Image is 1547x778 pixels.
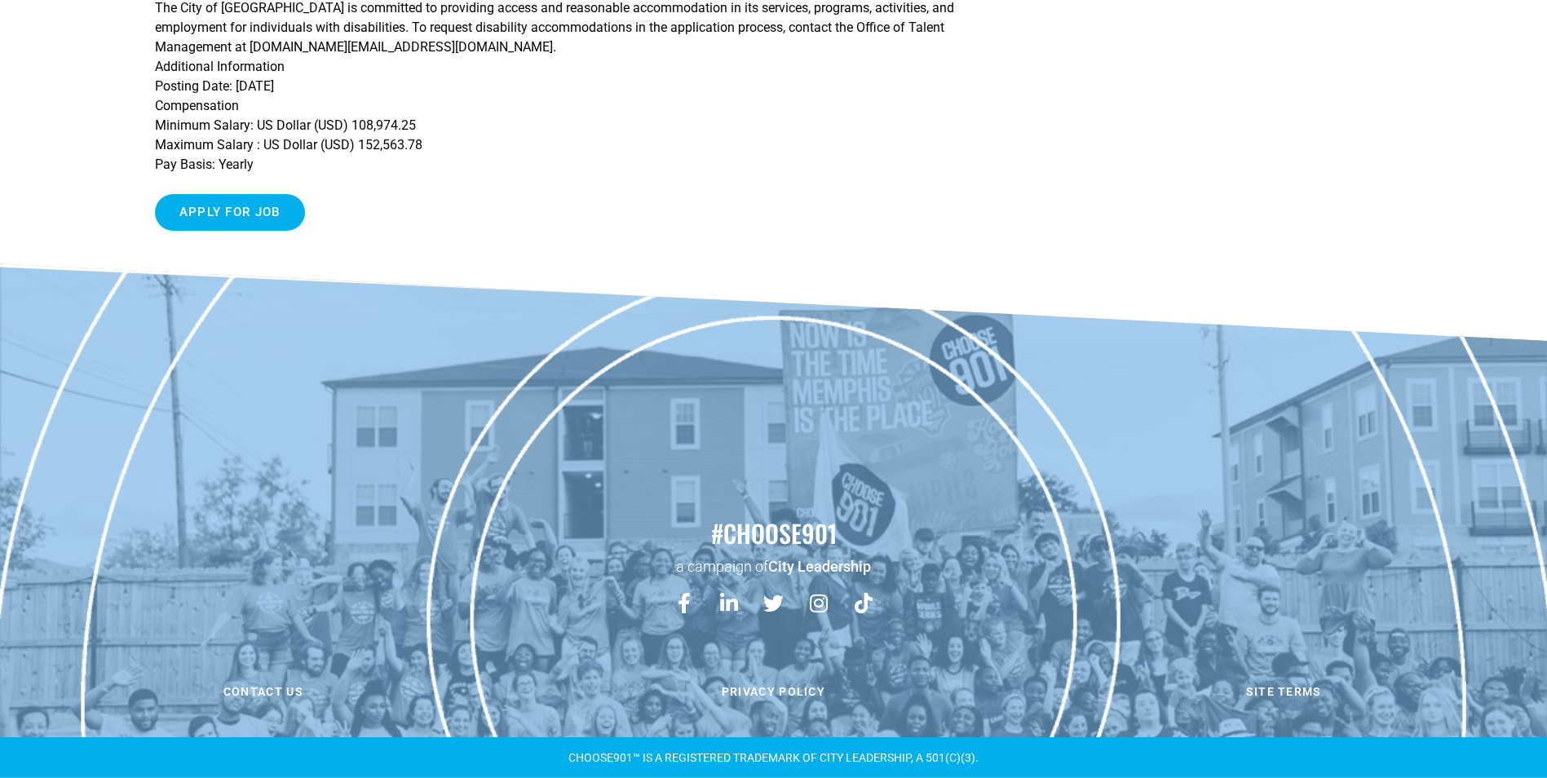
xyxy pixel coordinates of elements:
input: Apply for job [155,194,305,231]
p: a campaign of [8,556,1539,577]
span: Privacy Policy [722,686,825,697]
h2: #choose901 [8,516,1539,550]
span: Site Terms [1246,686,1322,697]
a: Privacy Policy [523,674,1025,709]
a: Contact us [12,674,515,709]
span: Contact us [223,686,303,697]
a: City Leadership [768,558,871,575]
a: Site Terms [1032,674,1535,709]
div: CHOOSE901™ is a registered TRADEMARK OF CITY LEADERSHIP, A 501(C)(3). [293,752,1255,763]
